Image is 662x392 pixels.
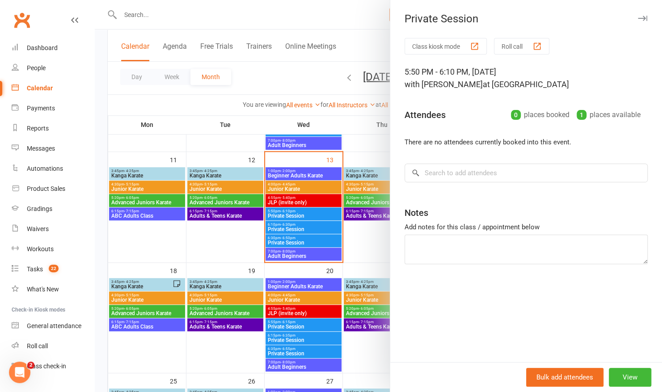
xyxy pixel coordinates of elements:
[405,109,446,121] div: Attendees
[12,356,94,376] a: Class kiosk mode
[511,109,569,121] div: places booked
[12,219,94,239] a: Waivers
[405,207,428,219] div: Notes
[12,38,94,58] a: Dashboard
[405,80,483,89] span: with [PERSON_NAME]
[9,362,30,383] iframe: Intercom live chat
[390,13,662,25] div: Private Session
[12,259,94,279] a: Tasks 22
[27,185,65,192] div: Product Sales
[405,164,648,182] input: Search to add attendees
[577,109,641,121] div: places available
[27,225,49,232] div: Waivers
[11,9,33,31] a: Clubworx
[494,38,549,55] button: Roll call
[577,110,586,120] div: 1
[27,362,66,370] div: Class check-in
[27,165,63,172] div: Automations
[12,118,94,139] a: Reports
[405,38,487,55] button: Class kiosk mode
[12,58,94,78] a: People
[12,159,94,179] a: Automations
[12,179,94,199] a: Product Sales
[12,316,94,336] a: General attendance kiosk mode
[27,145,55,152] div: Messages
[511,110,521,120] div: 0
[27,105,55,112] div: Payments
[27,64,46,72] div: People
[12,239,94,259] a: Workouts
[27,286,59,293] div: What's New
[12,279,94,299] a: What's New
[12,139,94,159] a: Messages
[27,205,52,212] div: Gradings
[27,322,81,329] div: General attendance
[27,245,54,253] div: Workouts
[27,342,48,350] div: Roll call
[483,80,569,89] span: at [GEOGRAPHIC_DATA]
[27,362,34,369] span: 2
[12,336,94,356] a: Roll call
[405,222,648,232] div: Add notes for this class / appointment below
[27,44,58,51] div: Dashboard
[12,98,94,118] a: Payments
[405,66,648,91] div: 5:50 PM - 6:10 PM, [DATE]
[49,265,59,272] span: 22
[12,78,94,98] a: Calendar
[405,137,648,148] li: There are no attendees currently booked into this event.
[27,125,49,132] div: Reports
[27,266,43,273] div: Tasks
[609,368,651,387] button: View
[12,199,94,219] a: Gradings
[526,368,603,387] button: Bulk add attendees
[27,84,53,92] div: Calendar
